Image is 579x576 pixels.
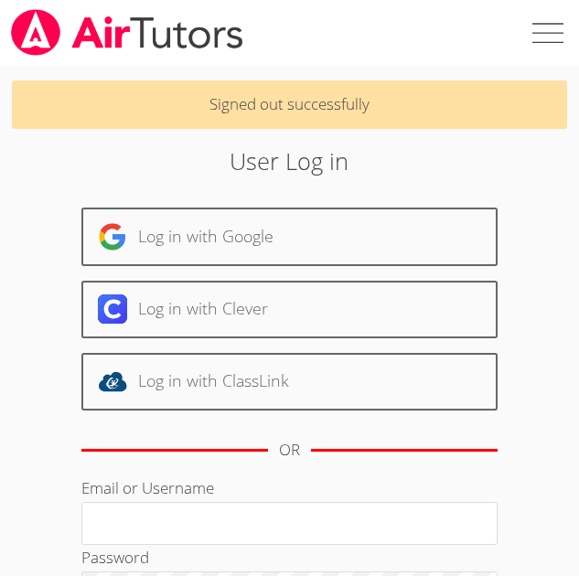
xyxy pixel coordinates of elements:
h2: User Log in [81,144,499,178]
img: google-logo-50288ca7cdecda66e5e0955fdab243c47b7ad437acaf1139b6f446037453330a.svg [98,222,127,251]
p: Signed out successfully [12,80,568,129]
a: Log in with ClassLink [81,353,499,411]
a: Log in with Google [81,208,499,265]
label: Password [81,547,149,568]
a: Log in with Clever [81,281,499,338]
div: OR [279,437,300,464]
img: classlink-logo-d6bb404cc1216ec64c9a2012d9dc4662098be43eaf13dc465df04b49fa7ab582.svg [98,367,127,396]
img: clever-logo-6eab21bc6e7a338710f1a6ff85c0baf02591cd810cc4098c63d3a4b26e2feb20.svg [98,294,127,324]
img: airtutors_banner-c4298cdbf04f3fff15de1276eac7730deb9818008684d7c2e4769d2f7ddbe033.png [9,9,245,56]
label: Email or Username [81,477,214,498]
